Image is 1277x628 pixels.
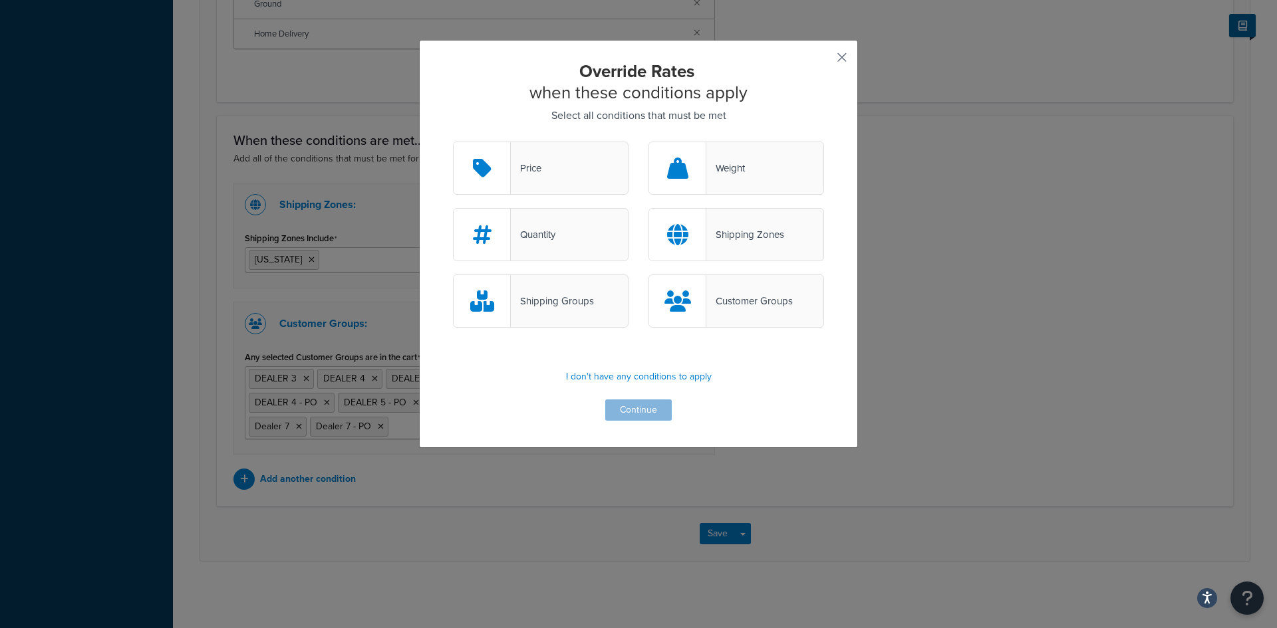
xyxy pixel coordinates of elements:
p: I don't have any conditions to apply [453,367,824,386]
div: Shipping Groups [511,292,594,310]
div: Shipping Zones [706,225,784,244]
strong: Override Rates [579,58,694,84]
h2: when these conditions apply [453,60,824,103]
div: Price [511,159,541,177]
div: Customer Groups [706,292,793,310]
div: Weight [706,159,745,177]
div: Quantity [511,225,555,244]
p: Select all conditions that must be met [453,106,824,125]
